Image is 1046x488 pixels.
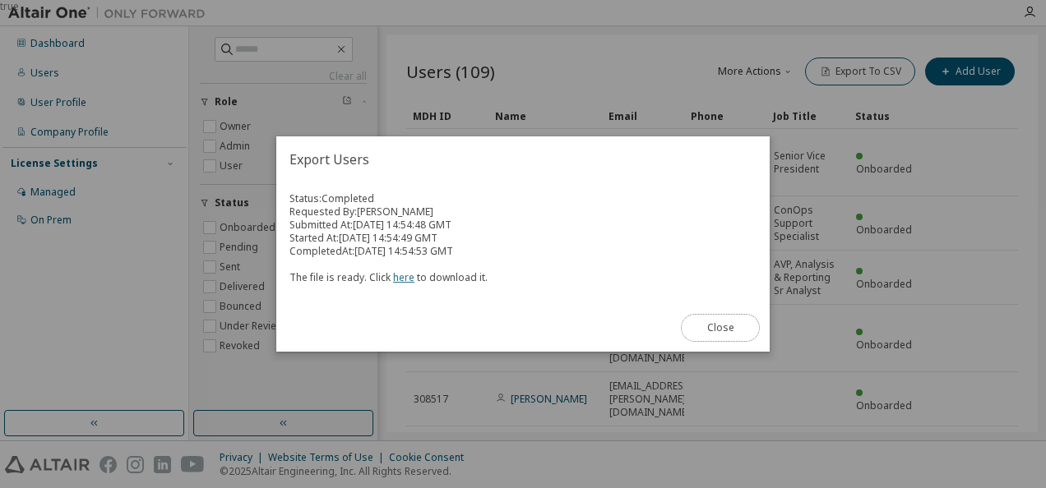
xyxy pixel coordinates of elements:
div: The file is ready. Click to download it. [289,258,757,284]
div: Submitted At: [DATE] 14:54:48 GMT [289,219,757,232]
div: Status: Completed Requested By: [PERSON_NAME] Started At: [DATE] 14:54:49 GMT Completed At: [DATE... [289,192,757,284]
a: here [393,270,414,284]
button: Close [681,314,760,342]
h2: Export Users [276,136,770,182]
